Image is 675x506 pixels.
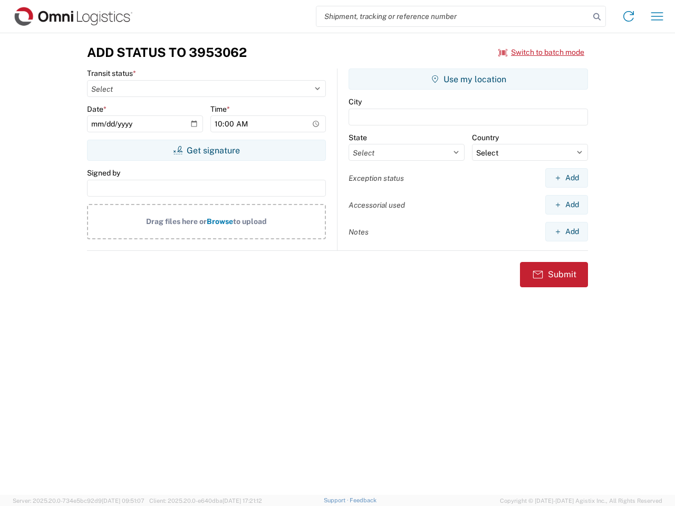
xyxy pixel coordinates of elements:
[207,217,233,226] span: Browse
[545,195,588,215] button: Add
[500,496,662,505] span: Copyright © [DATE]-[DATE] Agistix Inc., All Rights Reserved
[233,217,267,226] span: to upload
[545,168,588,188] button: Add
[13,498,144,504] span: Server: 2025.20.0-734e5bc92d9
[149,498,262,504] span: Client: 2025.20.0-e640dba
[349,227,369,237] label: Notes
[316,6,590,26] input: Shipment, tracking or reference number
[350,497,377,503] a: Feedback
[349,97,362,106] label: City
[349,69,588,90] button: Use my location
[146,217,207,226] span: Drag files here or
[210,104,230,114] label: Time
[87,168,120,178] label: Signed by
[223,498,262,504] span: [DATE] 17:21:12
[87,45,247,60] h3: Add Status to 3953062
[520,262,588,287] button: Submit
[87,104,107,114] label: Date
[349,173,404,183] label: Exception status
[87,69,136,78] label: Transit status
[498,44,584,61] button: Switch to batch mode
[472,133,499,142] label: Country
[87,140,326,161] button: Get signature
[349,200,405,210] label: Accessorial used
[349,133,367,142] label: State
[324,497,350,503] a: Support
[545,222,588,241] button: Add
[102,498,144,504] span: [DATE] 09:51:07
